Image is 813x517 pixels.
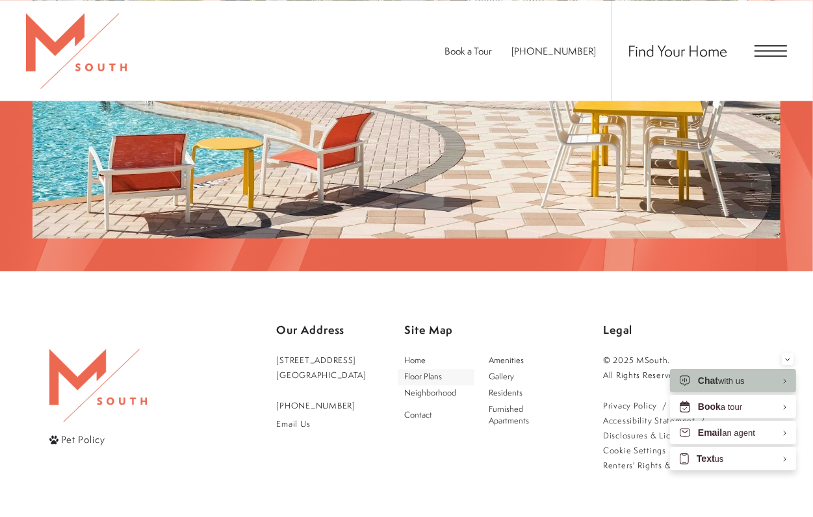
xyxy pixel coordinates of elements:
[26,13,127,88] img: MSouth
[511,44,596,58] a: Call Us at 813-570-8014
[628,40,727,61] a: Find Your Home
[404,409,432,420] span: Contact
[603,318,764,342] p: Legal
[61,433,106,446] span: Pet Policy
[277,318,367,342] p: Our Address
[603,353,764,368] p: © 2025 MSouth.
[482,353,559,369] a: Go to Amenities
[404,318,565,342] p: Site Map
[489,371,514,382] span: Gallery
[755,45,787,57] button: Open Menu
[398,369,474,385] a: Go to Floor Plans
[404,355,426,366] span: Home
[277,353,367,383] a: Get Directions to 5110 South Manhattan Avenue Tampa, FL 33611
[398,353,559,429] div: Main
[398,401,474,429] a: Go to Contact
[404,371,442,382] span: Floor Plans
[482,401,559,429] a: Go to Furnished Apartments (opens in a new tab)
[482,385,559,401] a: Go to Residents
[482,369,559,385] a: Go to Gallery
[511,44,596,58] span: [PHONE_NUMBER]
[277,400,355,411] span: [PHONE_NUMBER]
[489,403,529,426] span: Furnished Apartments
[398,385,474,401] a: Go to Neighborhood
[277,398,367,413] a: Call Us
[489,355,524,366] span: Amenities
[398,353,474,369] a: Go to Home
[404,387,456,398] span: Neighborhood
[445,44,492,58] a: Book a Tour
[277,416,367,431] a: Email Us
[603,368,764,383] p: All Rights Reserved.
[603,458,714,473] a: Renters' Rights & Resources
[49,349,147,422] img: MSouth
[489,387,523,398] span: Residents
[603,398,657,413] a: Greystar privacy policy
[603,428,693,443] a: Local and State Disclosures and License Information
[603,443,666,458] a: Cookie Settings
[603,413,695,428] a: Accessibility Statement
